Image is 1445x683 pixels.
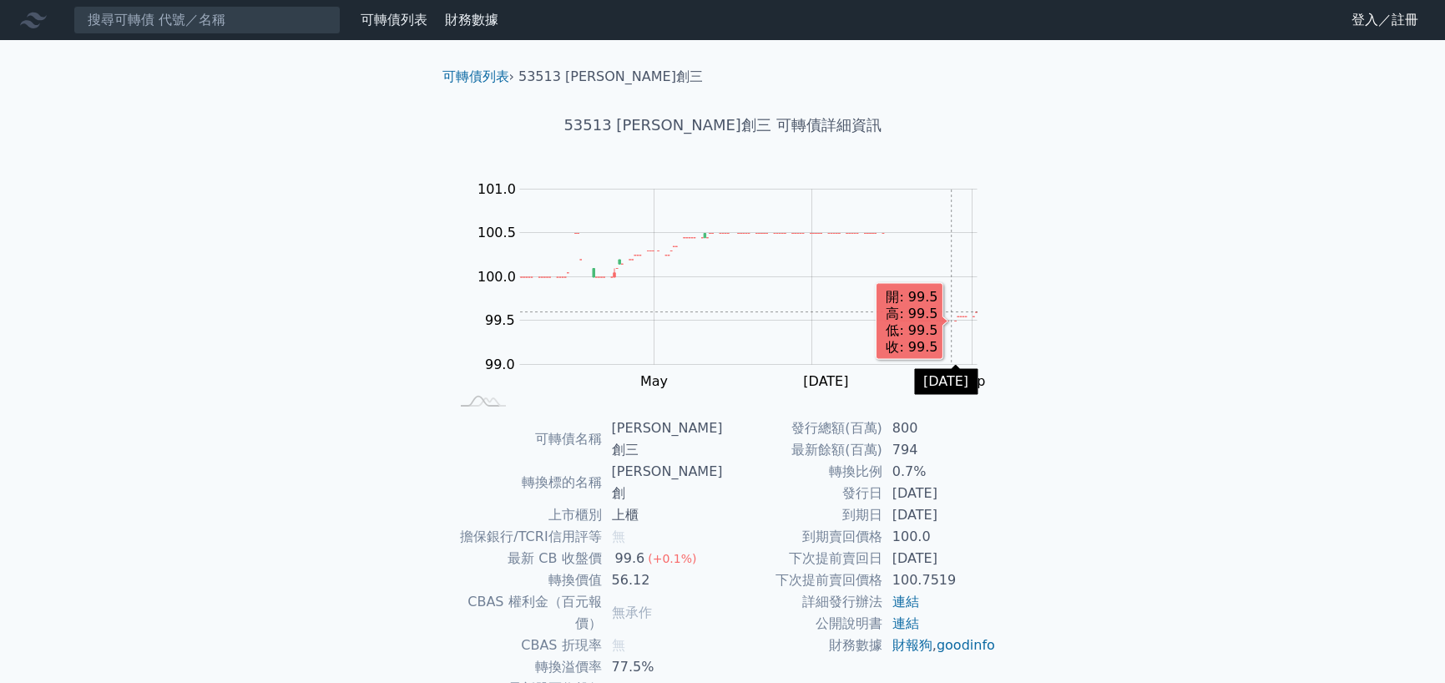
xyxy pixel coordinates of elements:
td: [PERSON_NAME]創 [602,461,723,504]
td: 上櫃 [602,504,723,526]
span: 無 [612,637,625,653]
tspan: 100.0 [477,269,516,285]
td: 公開說明書 [723,613,882,635]
td: CBAS 折現率 [449,635,602,656]
td: 100.7519 [882,569,997,591]
div: 99.6 [612,548,649,569]
td: 可轉債名稱 [449,417,602,461]
span: (+0.1%) [648,552,696,565]
tspan: 100.5 [477,225,516,240]
tspan: 99.0 [485,357,515,372]
td: 77.5% [602,656,723,678]
g: Series [520,233,977,321]
td: 最新 CB 收盤價 [449,548,602,569]
td: [PERSON_NAME]創三 [602,417,723,461]
li: › [442,67,514,87]
tspan: May [640,373,668,389]
tspan: 101.0 [477,181,516,197]
tspan: 99.5 [485,312,515,328]
td: 擔保銀行/TCRI信用評等 [449,526,602,548]
td: 0.7% [882,461,997,483]
td: 發行日 [723,483,882,504]
td: 轉換溢價率 [449,656,602,678]
td: 轉換標的名稱 [449,461,602,504]
td: [DATE] [882,483,997,504]
td: [DATE] [882,504,997,526]
td: 800 [882,417,997,439]
td: 詳細發行辦法 [723,591,882,613]
a: 可轉債列表 [361,12,427,28]
td: [DATE] [882,548,997,569]
a: 登入／註冊 [1338,7,1432,33]
td: CBAS 權利金（百元報價） [449,591,602,635]
td: 下次提前賣回價格 [723,569,882,591]
a: 連結 [892,594,919,610]
input: 搜尋可轉債 代號／名稱 [73,6,341,34]
td: 到期日 [723,504,882,526]
a: goodinfo [937,637,995,653]
td: 轉換價值 [449,569,602,591]
td: 發行總額(百萬) [723,417,882,439]
td: 794 [882,439,997,461]
span: 無承作 [612,605,652,620]
td: , [882,635,997,656]
td: 財務數據 [723,635,882,656]
td: 上市櫃別 [449,504,602,526]
td: 100.0 [882,526,997,548]
tspan: [DATE] [803,373,848,389]
tspan: Sep [960,373,985,389]
td: 最新餘額(百萬) [723,439,882,461]
td: 56.12 [602,569,723,591]
a: 財報狗 [892,637,932,653]
a: 連結 [892,615,919,631]
a: 財務數據 [445,12,498,28]
li: 53513 [PERSON_NAME]創三 [518,67,703,87]
a: 可轉債列表 [442,68,509,84]
h1: 53513 [PERSON_NAME]創三 可轉債詳細資訊 [429,114,1017,137]
td: 轉換比例 [723,461,882,483]
g: Chart [467,181,1002,389]
span: 無 [612,529,625,544]
td: 到期賣回價格 [723,526,882,548]
td: 下次提前賣回日 [723,548,882,569]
